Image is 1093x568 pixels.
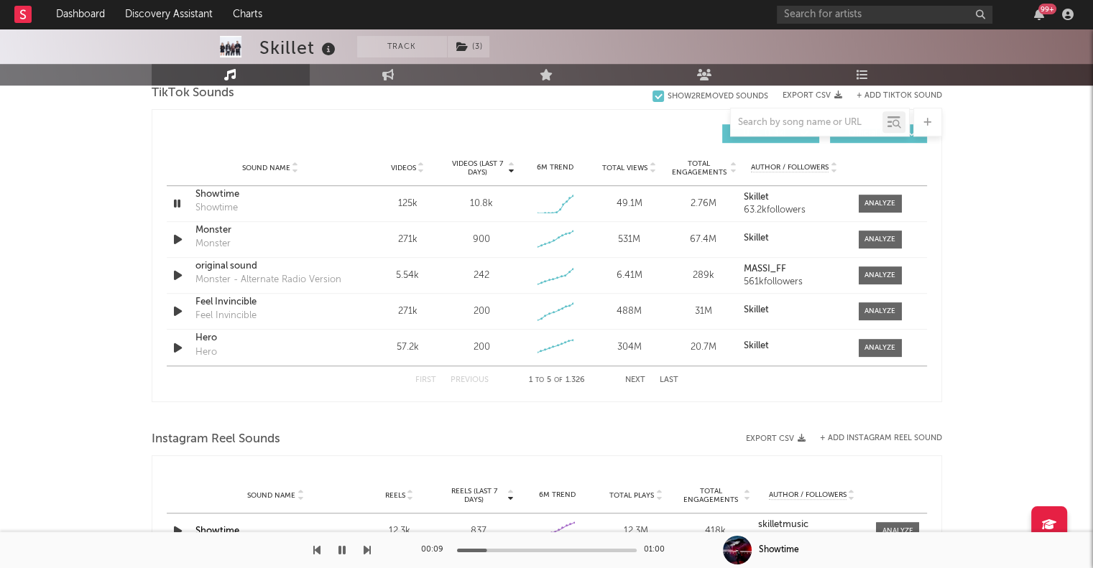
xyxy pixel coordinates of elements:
span: to [535,377,544,383]
div: 200 [473,340,489,355]
div: 99 + [1038,4,1056,14]
a: Monster [195,223,346,238]
div: 289k [670,269,737,283]
a: Skillet [744,305,844,315]
div: 12.3k [364,524,435,539]
button: Export CSV [783,91,842,100]
span: Total Engagements [679,487,742,504]
div: Monster - Alternate Radio Version [195,273,341,287]
span: Author / Followers [769,490,847,500]
div: 418k [679,524,751,539]
span: Total Engagements [670,159,728,177]
div: 200 [473,304,489,319]
button: Next [625,376,645,384]
button: (3) [448,36,489,57]
div: 49.1M [596,197,663,211]
button: 99+ [1034,9,1044,20]
a: Skillet [744,192,844,202]
button: Track [357,36,447,57]
strong: Skillet [744,341,769,350]
span: Total Views [602,164,647,172]
div: 900 [473,233,490,247]
a: Feel Invincible [195,295,346,309]
span: Sound Name [242,164,290,172]
a: Skillet [744,233,844,243]
div: 304M [596,340,663,355]
span: ( 3 ) [447,36,490,57]
div: Show 2 Removed Sounds [668,92,768,101]
span: Author / Followers [751,163,829,172]
a: Showtime [195,187,346,202]
a: Hero [195,331,346,345]
button: Last [660,376,678,384]
input: Search by song name or URL [731,117,882,129]
span: Reels [385,491,405,500]
span: of [554,377,563,383]
div: 561k followers [744,277,844,287]
div: 271k [374,304,441,319]
div: Monster [195,237,231,251]
strong: skilletmusic [758,520,808,529]
a: Skillet [744,341,844,351]
div: 6M Trend [522,162,589,173]
div: 5.54k [374,269,441,283]
div: 2.76M [670,197,737,211]
div: 6M Trend [522,490,594,501]
div: Skillet [259,36,339,60]
button: + Add TikTok Sound [842,92,942,100]
button: Export CSV [746,434,806,443]
div: 10.8k [470,197,493,211]
span: TikTok Sounds [152,85,234,102]
div: 125k [374,197,441,211]
div: Showtime [195,201,238,215]
span: Total Plays [609,491,654,500]
div: 57.2k [374,340,441,355]
button: Previous [451,376,489,384]
div: 12.3M [600,524,672,539]
span: Sound Name [247,491,295,500]
strong: MASSI_FF [744,264,786,274]
div: Hero [195,345,217,360]
span: Videos (last 7 days) [448,159,506,177]
div: 01:00 [644,541,673,559]
a: original sound [195,259,346,274]
button: + Add Instagram Reel Sound [820,434,942,442]
a: MASSI_FF [744,264,844,274]
div: 837 [443,524,515,539]
a: Showtime [195,526,239,536]
button: First [415,376,436,384]
span: Reels (last 7 days) [443,487,506,504]
a: skilletmusic [758,520,866,530]
div: 1 5 1.326 [517,372,596,389]
div: 63.2k followers [744,205,844,215]
div: 00:09 [421,541,450,559]
div: 6.41M [596,269,663,283]
div: 31M [670,304,737,319]
strong: Skillet [744,192,769,202]
div: Showtime [759,544,799,557]
div: 271k [374,233,441,247]
div: 20.7M [670,340,737,355]
input: Search for artists [777,6,992,24]
strong: Skillet [744,233,769,243]
span: Videos [391,164,416,172]
div: 242 [474,269,489,283]
div: + Add Instagram Reel Sound [806,434,942,442]
button: + Add TikTok Sound [857,92,942,100]
div: Feel Invincible [195,309,257,323]
div: 488M [596,304,663,319]
div: 531M [596,233,663,247]
div: 67.4M [670,233,737,247]
span: Instagram Reel Sounds [152,431,280,448]
strong: Skillet [744,305,769,315]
